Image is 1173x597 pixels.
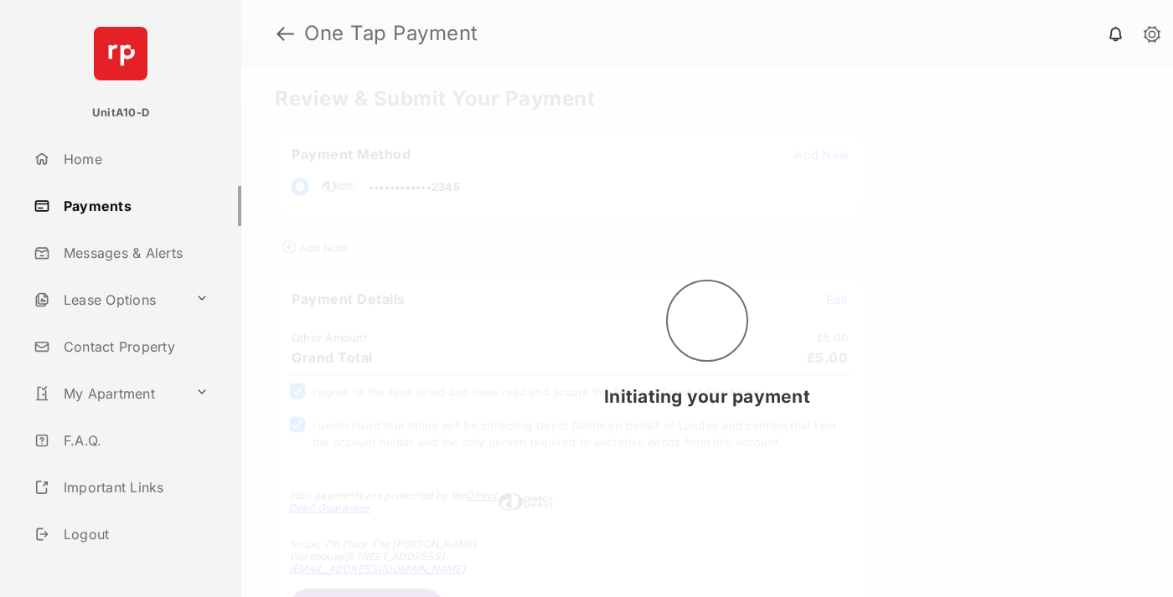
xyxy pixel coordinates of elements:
[27,373,189,414] a: My Apartment
[27,420,241,461] a: F.A.Q.
[27,139,241,179] a: Home
[27,467,215,507] a: Important Links
[27,186,241,226] a: Payments
[94,27,147,80] img: svg+xml;base64,PHN2ZyB4bWxucz0iaHR0cDovL3d3dy53My5vcmcvMjAwMC9zdmciIHdpZHRoPSI2NCIgaGVpZ2h0PSI2NC...
[92,105,149,121] p: UnitA10-D
[27,514,241,554] a: Logout
[604,386,810,407] span: Initiating your payment
[27,233,241,273] a: Messages & Alerts
[27,280,189,320] a: Lease Options
[304,23,478,44] strong: One Tap Payment
[27,327,241,367] a: Contact Property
